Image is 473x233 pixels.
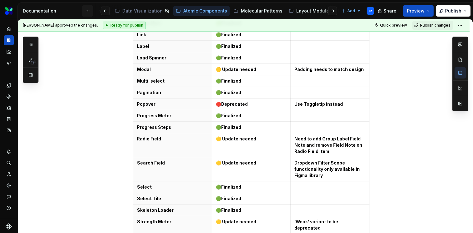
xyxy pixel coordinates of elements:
a: Data sources [4,125,14,135]
div: Molecular Patterns [241,8,282,14]
button: Preview [403,5,434,17]
p: Search Field [137,160,208,166]
p: 🟢 [216,89,287,96]
strong: Deprecated [221,101,248,107]
span: [PERSON_NAME] [23,23,54,28]
p: Load Spinner [137,55,208,61]
p: 🟢 [216,78,287,84]
strong: Finalized [221,90,241,95]
strong: Finalized [221,124,241,130]
button: Publish [436,5,470,17]
div: Ready for publish [103,22,146,29]
p: Select [137,184,208,190]
img: 6e787e26-f4c0-4230-8924-624fe4a2d214.png [5,7,13,15]
p: 🟢 [216,43,287,49]
button: Publish changes [412,21,453,30]
strong: Finalized [221,207,241,213]
div: Data Visualization [122,8,163,14]
strong: Padding needs to match design [294,67,364,72]
p: Popover [137,101,208,107]
span: 19 [30,60,36,65]
span: Add [347,8,355,13]
p: 🟢 [216,195,287,202]
p: Multi-select [137,78,208,84]
strong: Use Toggletip instead [294,101,343,107]
button: Contact support [4,192,14,202]
p: Label [137,43,208,49]
p: Link [137,32,208,38]
p: 🟢 [216,32,287,38]
a: Design tokens [4,80,14,90]
strong: Finalized [221,196,241,201]
p: 🟢 [216,207,287,213]
span: Preview [407,8,425,14]
span: Publish [445,8,461,14]
button: Search ⌘K [4,158,14,168]
p: 🟢 [216,113,287,119]
a: Layout Modules [286,6,334,16]
strong: ‘Weak’ variant to be deprecated [294,219,339,230]
span: approved the changes. [23,23,98,28]
a: Atomic Components [173,6,230,16]
a: Molecular Patterns [231,6,285,16]
strong: 🟡 Update needed [216,136,256,141]
a: Code automation [4,58,14,68]
strong: Finalized [221,32,241,37]
p: Strength Meter [137,219,208,225]
span: Share [384,8,396,14]
button: Notifications [4,147,14,157]
button: Add [339,7,363,15]
strong: 🟡 Update needed [216,160,256,165]
div: Atomic Components [183,8,227,14]
a: Analytics [4,47,14,57]
div: Home [4,24,14,34]
p: 🔴 [216,101,287,107]
strong: Finalized [221,43,241,49]
div: Layout Modules [296,8,332,14]
button: Quick preview [372,21,410,30]
strong: Need to add Group Label Field Note and remove Field Note on Radio Field Item [294,136,363,154]
span: Publish changes [420,23,450,28]
strong: Dropdown Filter Scope functionality only available in Figma library [294,160,361,178]
p: Pagination [137,89,208,96]
a: Components [4,92,14,102]
p: 🟢 [216,55,287,61]
p: Skeleton Loader [137,207,208,213]
strong: 🟡 Update needed [216,67,256,72]
strong: Finalized [221,113,241,118]
svg: Supernova Logo [6,223,12,230]
strong: 🟡 Update needed [216,219,256,224]
div: IR [369,8,372,13]
div: Documentation [23,8,82,14]
strong: Finalized [221,184,241,190]
strong: Finalized [221,78,241,84]
a: Storybook stories [4,114,14,124]
p: Progress Meter [137,113,208,119]
span: Quick preview [380,23,407,28]
p: Modal [137,66,208,73]
a: Assets [4,103,14,113]
p: Progress Steps [137,124,208,130]
a: Invite team [4,169,14,179]
p: 🟢 [216,124,287,130]
strong: Finalized [221,55,241,60]
p: Radio Field [137,136,208,142]
p: 🟢 [216,184,287,190]
a: Settings [4,180,14,190]
p: Select Tile [137,195,208,202]
a: Documentation [4,35,14,45]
